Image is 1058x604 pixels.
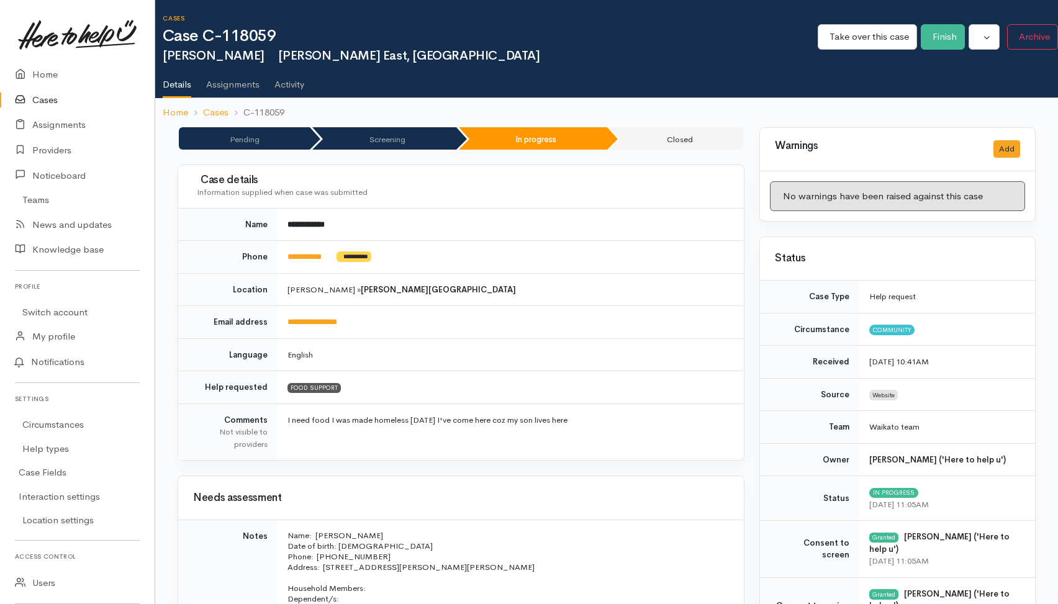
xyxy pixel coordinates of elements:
[775,253,1020,264] h3: Status
[278,403,744,460] td: I need food I was made homeless [DATE] I've come here coz my son lives here
[287,562,729,572] p: Address: [STREET_ADDRESS][PERSON_NAME][PERSON_NAME]
[163,49,818,63] h2: [PERSON_NAME]
[770,181,1025,212] div: No warnings have been raised against this case
[178,338,278,371] td: Language
[287,583,729,593] p: Household Members:
[178,306,278,339] td: Email address
[760,346,859,379] td: Received
[163,63,191,99] a: Details
[760,313,859,346] td: Circumstance
[287,593,729,604] p: Dependent/s:
[179,127,310,150] li: Pending
[760,378,859,411] td: Source
[869,325,915,335] span: Community
[197,174,729,186] h3: Case details
[274,63,304,97] a: Activity
[272,48,540,63] span: [PERSON_NAME] East, [GEOGRAPHIC_DATA]
[178,241,278,274] td: Phone
[869,531,1010,554] b: [PERSON_NAME] ('Here to help u')
[193,492,729,504] h3: Needs assessment
[163,106,188,120] a: Home
[921,24,965,50] button: Finish
[775,140,979,152] h3: Warnings
[760,521,859,578] td: Consent to screen
[869,533,898,543] div: Granted
[869,390,898,400] span: Website
[178,371,278,404] td: Help requested
[760,443,859,476] td: Owner
[15,278,140,295] h6: Profile
[459,127,607,150] li: In progress
[869,356,929,367] time: [DATE] 10:41AM
[760,411,859,444] td: Team
[178,403,278,460] td: Comments
[163,27,818,45] h1: Case C-118059
[993,140,1020,158] button: Add
[155,98,1058,127] nav: breadcrumb
[178,209,278,241] td: Name
[869,421,920,432] span: Waikato team
[869,589,898,599] div: Granted
[193,426,268,450] div: Not visible to providers
[278,338,744,371] td: English
[312,127,456,150] li: Screening
[869,488,918,498] span: In progress
[206,63,260,97] a: Assignments
[15,548,140,565] h6: Access control
[760,476,859,521] td: Status
[760,281,859,313] td: Case Type
[178,273,278,306] td: Location
[1007,24,1058,50] button: Archive
[859,281,1035,313] td: Help request
[287,383,341,393] span: FOOD SUPPORT
[163,15,818,22] h6: Cases
[203,106,228,120] a: Cases
[197,186,729,199] div: Information supplied when case was submitted
[15,390,140,407] h6: Settings
[869,454,1006,465] b: [PERSON_NAME] ('Here to help u')
[228,106,284,120] li: C-118059
[818,24,917,50] button: Take over this case
[287,284,516,295] span: [PERSON_NAME] »
[287,530,729,562] p: Name: [PERSON_NAME] Date of birth: [DEMOGRAPHIC_DATA] Phone: [PHONE_NUMBER]
[869,555,1020,567] div: [DATE] 11:05AM
[610,127,743,150] li: Closed
[869,498,1020,511] div: [DATE] 11:05AM
[361,284,516,295] b: [PERSON_NAME][GEOGRAPHIC_DATA]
